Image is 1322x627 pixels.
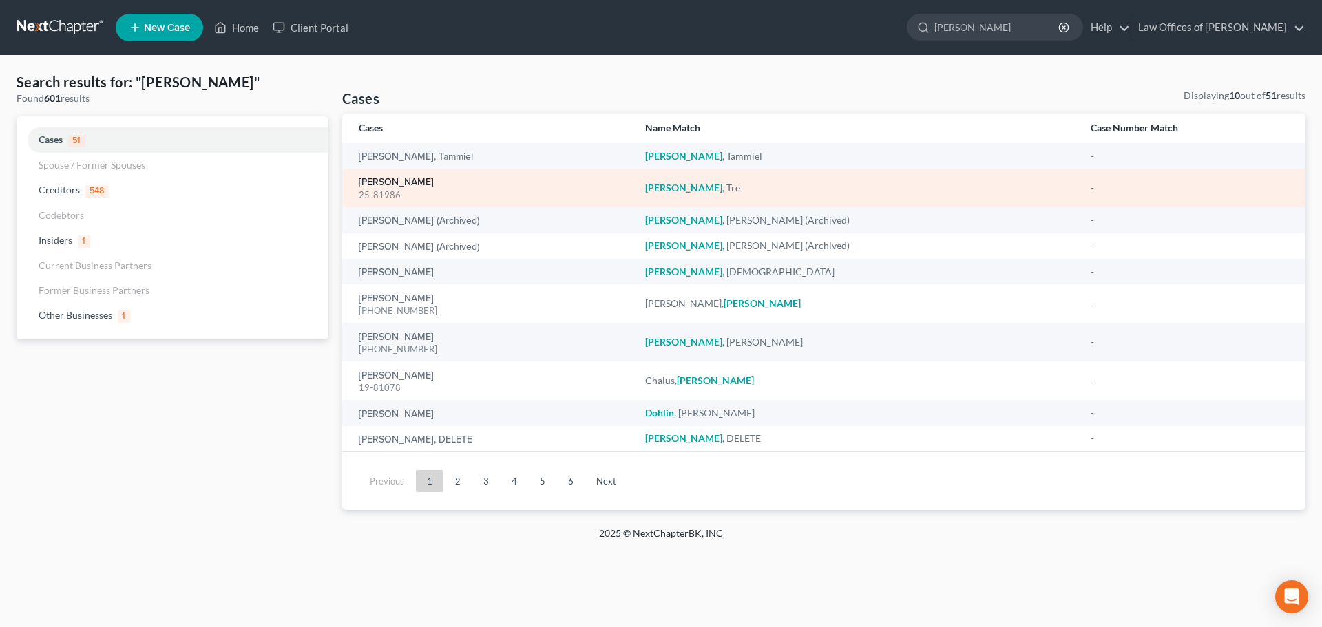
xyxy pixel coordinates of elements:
[645,182,722,193] em: [PERSON_NAME]
[359,216,480,226] a: [PERSON_NAME] (Archived)
[17,253,328,278] a: Current Business Partners
[645,239,1068,253] div: , [PERSON_NAME] (Archived)
[342,114,634,143] th: Cases
[1091,213,1289,227] div: -
[1184,89,1305,103] div: Displaying out of results
[645,335,1068,349] div: , [PERSON_NAME]
[68,135,85,147] span: 51
[645,213,1068,227] div: , [PERSON_NAME] (Archived)
[17,228,328,253] a: Insiders1
[266,15,355,40] a: Client Portal
[359,343,623,356] div: [PHONE_NUMBER]
[934,14,1060,40] input: Search by name...
[444,470,472,492] a: 2
[645,432,1068,445] div: , DELETE
[1091,374,1289,387] div: -
[1091,149,1289,163] div: -
[645,181,1068,195] div: , Tre
[269,527,1053,551] div: 2025 © NextChapterBK, INC
[359,332,434,342] a: [PERSON_NAME]
[645,336,722,348] em: [PERSON_NAME]
[1091,297,1289,310] div: -
[39,134,63,145] span: Cases
[39,259,151,271] span: Current Business Partners
[359,268,434,277] a: [PERSON_NAME]
[634,114,1079,143] th: Name Match
[645,214,722,226] em: [PERSON_NAME]
[17,72,328,92] h4: Search results for: "[PERSON_NAME]"
[472,470,500,492] a: 3
[17,153,328,178] a: Spouse / Former Spouses
[585,470,627,492] a: Next
[39,159,145,171] span: Spouse / Former Spouses
[1084,15,1130,40] a: Help
[39,209,84,221] span: Codebtors
[359,371,434,381] a: [PERSON_NAME]
[529,470,556,492] a: 5
[645,432,722,444] em: [PERSON_NAME]
[342,89,379,108] h4: Cases
[1275,580,1308,613] div: Open Intercom Messenger
[78,235,90,248] span: 1
[17,278,328,303] a: Former Business Partners
[1091,181,1289,195] div: -
[207,15,266,40] a: Home
[501,470,528,492] a: 4
[359,178,434,187] a: [PERSON_NAME]
[645,149,1068,163] div: , Tammiel
[359,242,480,252] a: [PERSON_NAME] (Archived)
[1131,15,1305,40] a: Law Offices of [PERSON_NAME]
[1266,89,1277,101] strong: 51
[359,189,623,202] div: 25-81986
[645,297,1068,310] div: [PERSON_NAME],
[1091,432,1289,445] div: -
[17,92,328,105] div: Found results
[645,406,1068,420] div: , [PERSON_NAME]
[645,240,722,251] em: [PERSON_NAME]
[144,23,190,33] span: New Case
[85,185,109,198] span: 548
[1229,89,1240,101] strong: 10
[39,284,149,296] span: Former Business Partners
[17,127,328,153] a: Cases51
[39,309,112,321] span: Other Businesses
[39,184,80,195] span: Creditors
[359,304,623,317] div: [PHONE_NUMBER]
[17,178,328,203] a: Creditors548
[1080,114,1305,143] th: Case Number Match
[1091,239,1289,253] div: -
[39,234,72,246] span: Insiders
[557,470,585,492] a: 6
[118,310,130,323] span: 1
[724,297,801,309] em: [PERSON_NAME]
[359,381,623,394] div: 19-81078
[17,203,328,228] a: Codebtors
[359,435,472,445] a: [PERSON_NAME], DELETE
[645,374,1068,387] div: Chalus,
[645,150,722,162] em: [PERSON_NAME]
[1091,335,1289,349] div: -
[1091,406,1289,420] div: -
[359,152,473,162] a: [PERSON_NAME], Tammiel
[416,470,443,492] a: 1
[17,303,328,328] a: Other Businesses1
[1091,265,1289,279] div: -
[359,410,434,419] a: [PERSON_NAME]
[645,407,674,418] em: Dohlin
[44,92,61,104] strong: 601
[359,294,434,304] a: [PERSON_NAME]
[645,265,1068,279] div: , [DEMOGRAPHIC_DATA]
[645,266,722,277] em: [PERSON_NAME]
[677,374,754,386] em: [PERSON_NAME]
